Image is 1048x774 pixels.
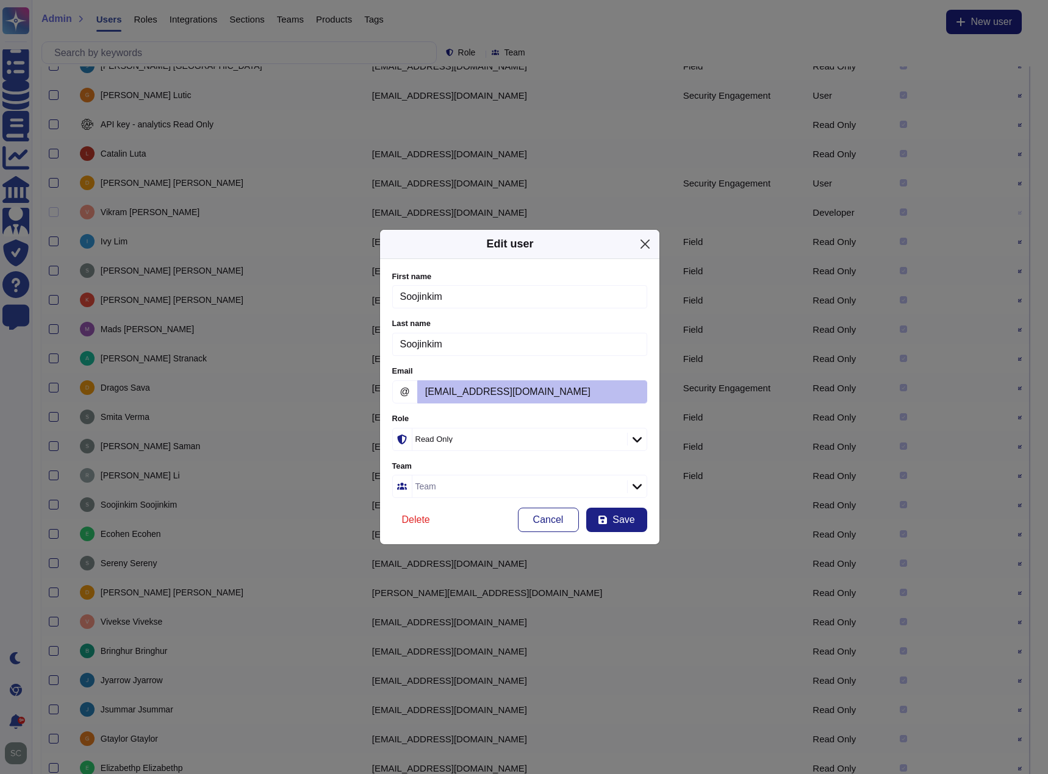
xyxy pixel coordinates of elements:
[415,435,453,443] div: Read Only
[392,320,647,328] label: Last name
[392,367,647,375] label: Email
[392,508,440,532] button: Delete
[392,333,647,356] input: Enter user lastname
[486,236,533,252] div: Edit user
[417,380,647,403] input: Enter email
[533,515,564,525] span: Cancel
[518,508,579,532] button: Cancel
[402,515,430,525] span: Delete
[392,415,647,423] label: Role
[636,235,655,254] button: Close
[586,508,647,532] button: Save
[392,380,418,403] span: @
[392,273,647,281] label: First name
[415,482,436,491] div: Team
[392,463,647,470] label: Team
[612,515,634,525] span: Save
[392,285,647,308] input: Enter user firstname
